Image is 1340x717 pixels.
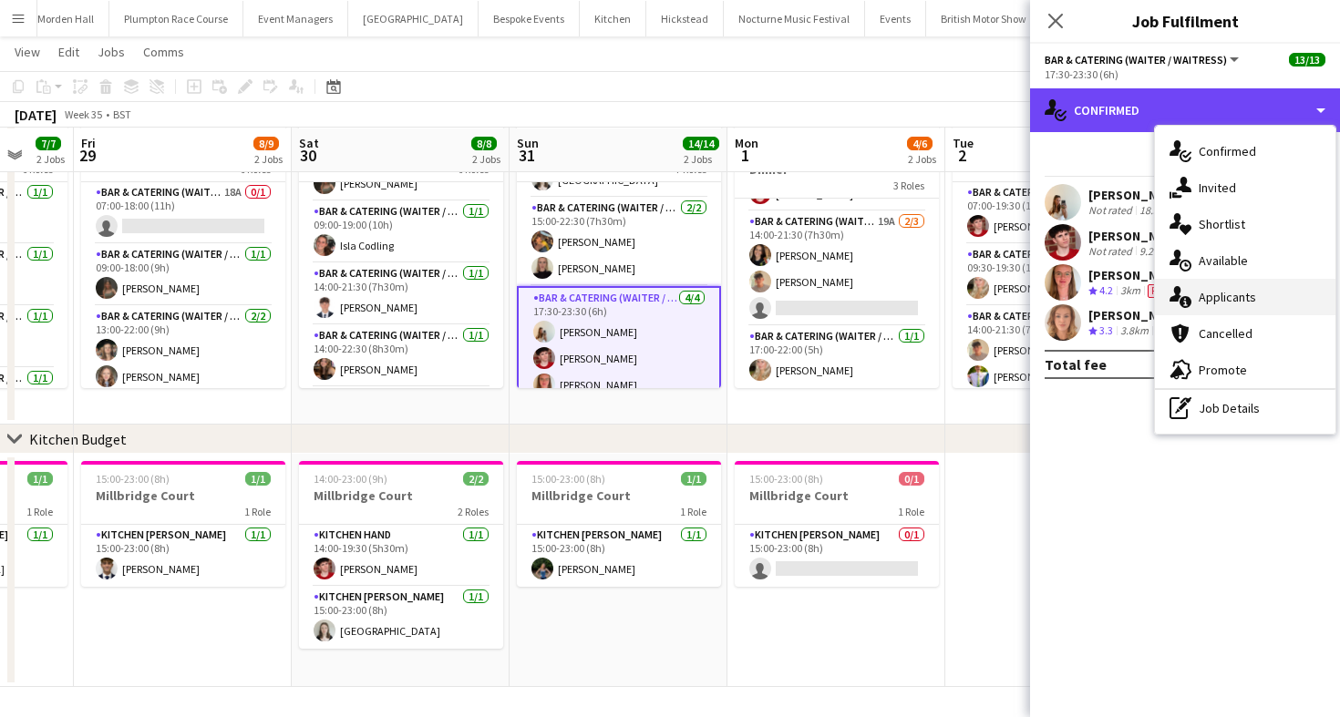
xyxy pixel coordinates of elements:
app-card-role: Kitchen [PERSON_NAME]1/115:00-23:00 (8h)[GEOGRAPHIC_DATA] [299,587,503,649]
app-job-card: 07:00-01:00 (18h) (Sat)7/8Millbridge Court6 RolesBar & Catering (Waiter / waitress)18A0/107:00-18... [81,118,285,388]
div: Not rated [1088,203,1136,218]
app-job-card: 14:00-23:00 (9h)2/2Millbridge Court2 RolesKitchen Hand1/114:00-19:30 (5h30m)[PERSON_NAME]Kitchen ... [299,461,503,649]
div: Available [1155,242,1335,279]
span: 30 [296,145,319,166]
span: Fri [81,135,96,151]
h3: Job Fulfilment [1030,9,1340,33]
div: 9.2km [1136,244,1171,258]
span: 29 [78,145,96,166]
button: Morden Hall [23,1,109,36]
button: [GEOGRAPHIC_DATA] [348,1,479,36]
app-card-role: Bar & Catering (Waiter / waitress)2/213:00-22:00 (9h)[PERSON_NAME][PERSON_NAME] [81,306,285,394]
span: Week 35 [60,108,106,121]
span: Tue [953,135,974,151]
span: 1 Role [680,505,706,518]
div: Cancelled [1155,315,1335,352]
span: 2/2 [463,472,489,486]
app-card-role: Bar & Catering (Waiter / waitress)1/114:00-21:30 (7h30m)[PERSON_NAME] [299,263,503,325]
span: 1 Role [898,505,924,518]
span: 31 [514,145,539,166]
div: Confirmed [1030,88,1340,132]
div: Job Details [1155,390,1335,426]
div: Promote [1155,352,1335,388]
span: Sat [299,135,319,151]
app-job-card: 07:00-01:00 (18h) (Mon)13/13Millbridge Court7 RolesBar & Catering (Waiter / waitress)2/214:00-22:... [517,118,721,388]
span: Sun [517,135,539,151]
app-card-role: Bar & Catering (Waiter / waitress)19A2/314:00-21:30 (7h30m)[PERSON_NAME][PERSON_NAME] [735,211,939,326]
a: View [7,40,47,64]
span: 4.2 [1099,283,1113,297]
div: 2 Jobs [684,152,718,166]
span: 8/9 [253,137,279,150]
span: 1/1 [681,472,706,486]
span: 1 Role [26,505,53,518]
span: Fee [1148,284,1171,298]
app-job-card: 07:00-01:00 (18h) (Sun)6/6Millbridge Court6 RolesBar & Catering (Waiter / waitress)1/107:00-19:00... [299,118,503,388]
span: 3.3 [1099,323,1113,337]
a: Comms [136,40,191,64]
span: Comms [143,44,184,60]
div: 2 Jobs [908,152,936,166]
app-card-role: Bar & Catering (Waiter / waitress)1/109:30-19:30 (10h)[PERSON_NAME] [953,244,1157,306]
div: 3km [1117,283,1144,299]
button: Hickstead [646,1,724,36]
h3: Millbridge Court [299,487,503,504]
div: Invited [1155,169,1335,206]
div: [PERSON_NAME] [1088,187,1208,203]
div: 17:30-23:30 (6h) [1045,67,1325,81]
span: 7/7 [36,137,61,150]
a: Jobs [90,40,132,64]
button: Event Managers [243,1,348,36]
div: Crew has different fees then in role [1152,323,1183,339]
button: Plumpton Race Course [109,1,243,36]
button: Bespoke Events [479,1,580,36]
app-card-role: Bar & Catering (Waiter / waitress)1/109:00-19:00 (10h)Isla Codling [299,201,503,263]
div: [PERSON_NAME] [1088,228,1185,244]
div: [PERSON_NAME] [1088,267,1185,283]
span: Jobs [98,44,125,60]
app-job-card: 15:00-23:00 (8h)0/1Millbridge Court1 RoleKitchen [PERSON_NAME]0/115:00-23:00 (8h) [735,461,939,587]
app-job-card: 07:00-22:00 (15h)4/5Millbridge Court - Rehearsal Dinner3 RolesBar & Catering (Waiter / waitress)1... [735,118,939,388]
button: Events [865,1,926,36]
span: 0/1 [899,472,924,486]
div: Applicants [1155,279,1335,315]
app-job-card: 07:00-01:00 (18h) (Wed)7/8Millbridge Court6 RolesBar & Catering (Waiter / waitress)1/107:00-19:30... [953,118,1157,388]
app-card-role: Bar & Catering (Waiter / waitress)2/215:00-22:30 (7h30m)[PERSON_NAME][PERSON_NAME] [517,198,721,286]
span: 3 Roles [893,179,924,192]
h3: Millbridge Court [81,487,285,504]
span: 8/8 [471,137,497,150]
span: Bar & Catering (Waiter / waitress) [1045,53,1227,67]
div: 2 Jobs [254,152,283,166]
div: Confirmed [1155,133,1335,169]
app-card-role: Bar & Catering (Waiter / waitress)1/114:00-22:30 (8h30m)[PERSON_NAME] [299,325,503,387]
div: Crew has different fees then in role [1144,283,1175,299]
app-card-role: Bar & Catering (Waiter / waitress)1/107:00-19:30 (12h30m)[PERSON_NAME] [953,182,1157,244]
button: Bar & Catering (Waiter / waitress) [1045,53,1242,67]
span: 2 Roles [458,505,489,518]
div: 3.8km [1117,323,1152,339]
app-job-card: 15:00-23:00 (8h)1/1Millbridge Court1 RoleKitchen [PERSON_NAME]1/115:00-23:00 (8h)[PERSON_NAME] [517,461,721,587]
div: Kitchen Budget [29,430,127,448]
span: 2 [950,145,974,166]
app-card-role: Bar & Catering (Waiter / waitress)32A2/314:00-21:30 (7h30m)[PERSON_NAME][PERSON_NAME] [953,306,1157,421]
app-card-role: Bar & Catering (Waiter / waitress)18A0/107:00-18:00 (11h) [81,182,285,244]
span: 15:00-23:00 (8h) [96,472,170,486]
span: 1/1 [245,472,271,486]
div: Not rated [1088,244,1136,258]
app-job-card: 15:00-23:00 (8h)1/1Millbridge Court1 RoleKitchen [PERSON_NAME]1/115:00-23:00 (8h)[PERSON_NAME] [81,461,285,587]
span: Edit [58,44,79,60]
span: Mon [735,135,758,151]
a: Edit [51,40,87,64]
h3: Millbridge Court [735,487,939,504]
span: 15:00-23:00 (8h) [531,472,605,486]
h3: Millbridge Court [517,487,721,504]
span: 14/14 [683,137,719,150]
